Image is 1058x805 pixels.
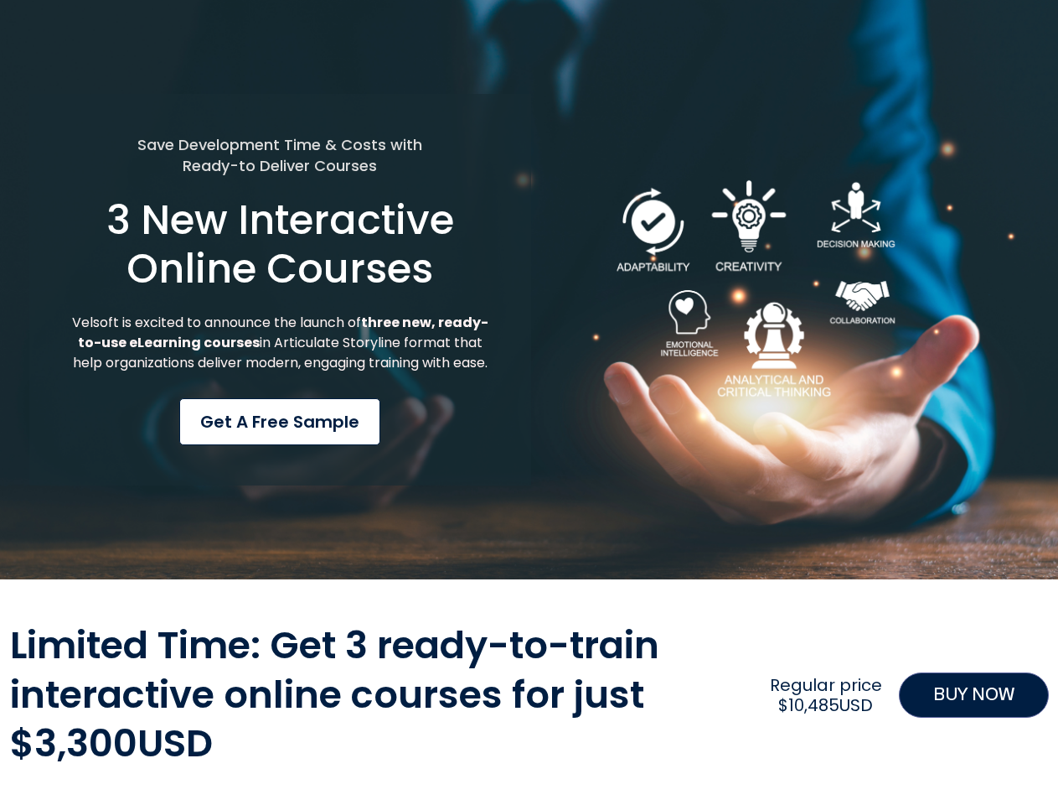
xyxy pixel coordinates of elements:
a: BUY NOW [899,673,1049,718]
strong: three new, ready-to-use eLearning courses [78,313,488,352]
a: Get a Free Sample [179,398,380,445]
h1: 3 New Interactive Online Courses [70,196,491,293]
span: Get a Free Sample [200,409,359,434]
h5: Save Development Time & Costs with Ready-to Deliver Courses [70,134,491,176]
h2: Limited Time: Get 3 ready-to-train interactive online courses for just $3,300USD [10,621,754,769]
h2: Regular price $10,485USD [761,675,890,715]
p: Velsoft is excited to announce the launch of in Articulate Storyline format that help organizatio... [70,313,491,373]
span: BUY NOW [933,682,1014,709]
